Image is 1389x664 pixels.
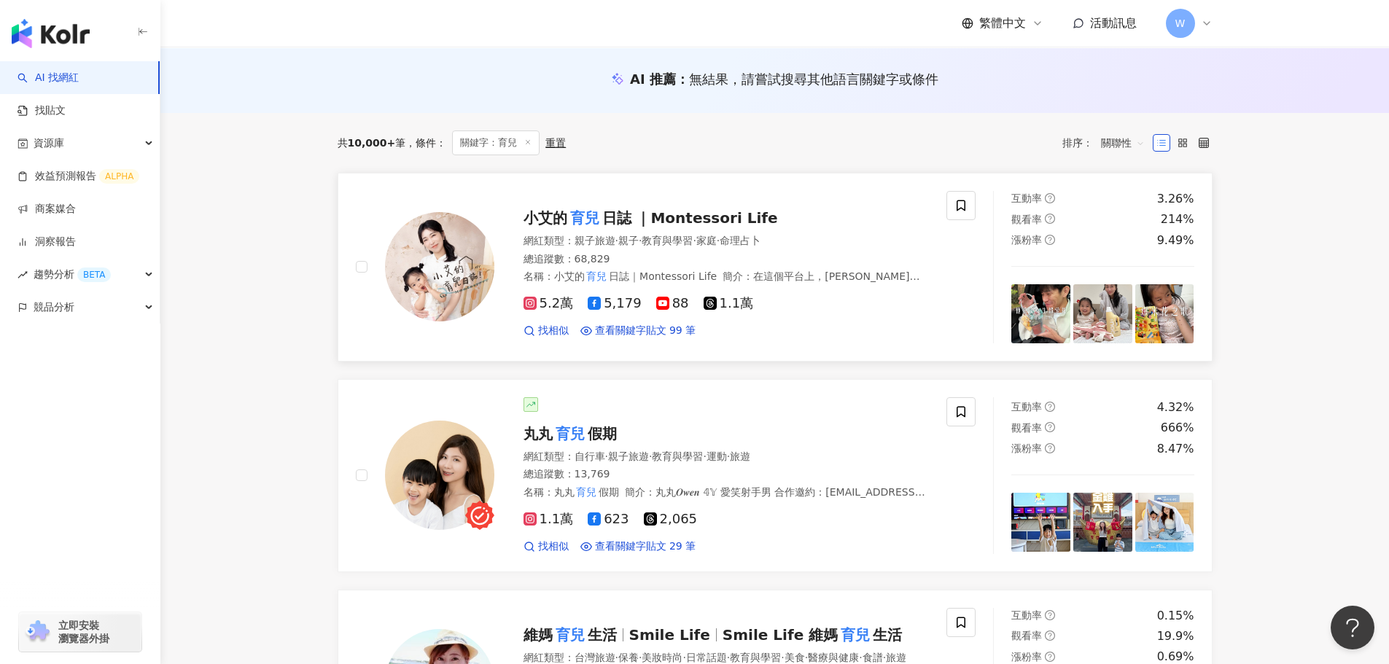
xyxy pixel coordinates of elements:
span: 找相似 [538,324,569,338]
span: 運動 [707,450,727,462]
span: 1.1萬 [524,512,574,527]
a: 找貼文 [17,103,66,118]
img: post-image [1073,284,1132,343]
span: · [615,652,618,663]
a: 找相似 [524,539,569,554]
span: 無結果，請嘗試搜尋其他語言關鍵字或條件 [689,71,938,87]
span: rise [17,270,28,280]
span: 親子旅遊 [575,235,615,246]
span: · [805,652,808,663]
span: 命理占卜 [720,235,760,246]
a: 查看關鍵字貼文 99 筆 [580,324,696,338]
mark: 育兒 [585,268,610,284]
span: · [883,652,886,663]
a: 商案媒合 [17,202,76,216]
div: 網紅類型 ： [524,450,930,464]
span: 小艾的 [554,270,585,282]
span: 競品分析 [34,291,74,324]
img: post-image [1073,493,1132,552]
span: 教育與學習 [652,450,703,462]
span: 親子旅遊 [608,450,649,462]
span: 日誌 ｜Montessori Life [602,209,778,227]
div: 19.9% [1157,628,1194,644]
span: 趨勢分析 [34,258,111,291]
span: 丸丸 [554,486,575,498]
span: question-circle [1045,630,1055,641]
div: 總追蹤數 ： 68,829 [524,252,930,267]
a: 效益預測報告ALPHA [17,169,139,184]
span: 繁體中文 [979,15,1026,31]
span: 互動率 [1011,192,1042,204]
img: post-image [1135,493,1194,552]
span: 互動率 [1011,401,1042,413]
span: 小艾的 [524,209,567,227]
span: 立即安裝 瀏覽器外掛 [58,619,109,645]
span: 名稱 ： [524,486,620,498]
span: 美食 [785,652,805,663]
a: KOL Avatar小艾的育兒日誌 ｜Montessori Life網紅類型：親子旅遊·親子·教育與學習·家庭·命理占卜總追蹤數：68,829名稱：小艾的育兒日誌｜Montessori Life... [338,173,1213,362]
span: 台灣旅遊 [575,652,615,663]
mark: 育兒 [838,623,873,647]
span: 旅遊 [730,450,750,462]
div: 重置 [545,137,566,149]
span: 1.1萬 [704,296,754,311]
span: 觀看率 [1011,214,1042,225]
span: 日誌｜Montessori Life [609,270,717,282]
span: 家庭 [696,235,717,246]
span: question-circle [1045,193,1055,203]
span: · [727,450,730,462]
span: 查看關鍵字貼文 99 筆 [595,324,696,338]
a: searchAI 找網紅 [17,71,79,85]
div: 214% [1161,211,1194,227]
span: 自行車 [575,450,605,462]
span: 活動訊息 [1090,16,1137,30]
a: 找相似 [524,324,569,338]
span: · [703,450,706,462]
span: 找相似 [538,539,569,554]
span: 條件 ： [405,137,446,149]
span: 漲粉率 [1011,234,1042,246]
span: question-circle [1045,610,1055,620]
span: 食譜 [863,652,883,663]
span: 假期 [588,425,617,442]
img: post-image [1135,284,1194,343]
span: 資源庫 [34,127,64,160]
span: 日常話題 [686,652,727,663]
div: 網紅類型 ： [524,234,930,249]
span: 生活 [588,626,617,644]
span: Smile Life [629,626,710,644]
span: question-circle [1045,235,1055,245]
span: 教育與學習 [730,652,781,663]
span: 丸丸𝑶𝒘𝒆𝒏 𝟜𝕐 愛笑射手男 合作邀約：[EMAIL_ADDRESS][DOMAIN_NAME] [524,486,925,512]
span: 美妝時尚 [642,652,682,663]
span: · [605,450,608,462]
span: 漲粉率 [1011,651,1042,663]
div: 9.49% [1157,233,1194,249]
span: 互動率 [1011,609,1042,621]
span: · [639,652,642,663]
a: chrome extension立即安裝 瀏覽器外掛 [19,612,141,652]
mark: 育兒 [575,484,599,500]
span: 623 [588,512,629,527]
span: 維媽 [524,626,553,644]
span: 觀看率 [1011,630,1042,641]
iframe: Help Scout Beacon - Open [1331,606,1374,649]
div: AI 推薦 ： [630,70,938,88]
span: 觀看率 [1011,422,1042,434]
div: 排序： [1062,131,1153,155]
a: 洞察報告 [17,235,76,249]
span: · [649,450,652,462]
div: 共 筆 [338,137,406,149]
span: question-circle [1045,422,1055,432]
span: 名稱 ： [524,270,717,282]
span: 親子 [618,235,639,246]
a: 查看關鍵字貼文 29 筆 [580,539,696,554]
mark: 育兒 [567,206,602,230]
span: 查看關鍵字貼文 29 筆 [595,539,696,554]
span: 5.2萬 [524,296,574,311]
span: Smile Life 維媽 [723,626,838,644]
span: · [682,652,685,663]
span: · [859,652,862,663]
span: 關鍵字：育兒 [452,130,540,155]
div: 4.32% [1157,399,1194,415]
